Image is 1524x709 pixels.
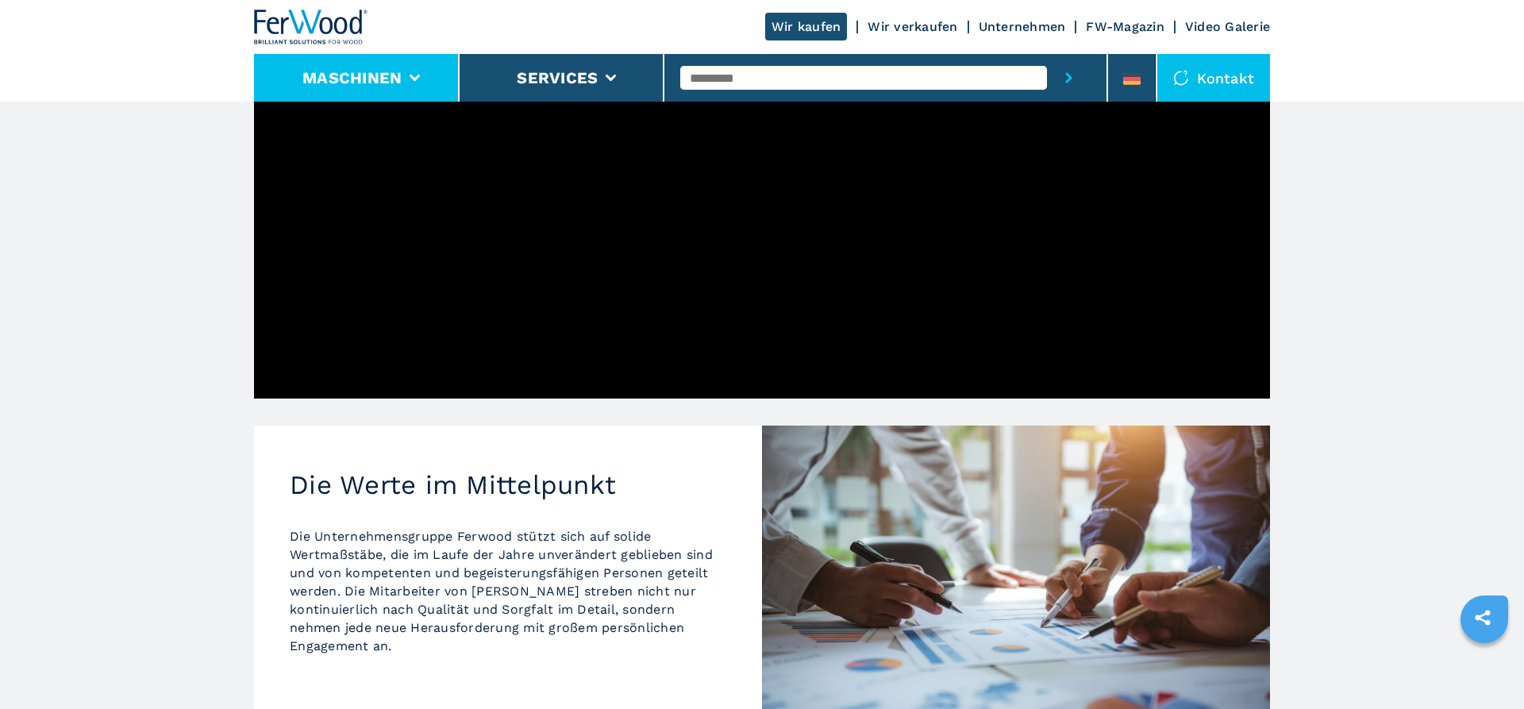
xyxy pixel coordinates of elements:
[1157,54,1270,102] div: Kontakt
[1185,19,1270,34] a: Video Galerie
[765,13,848,40] a: Wir kaufen
[979,19,1066,34] a: Unternehmen
[302,68,402,87] button: Maschinen
[868,19,957,34] a: Wir verkaufen
[1047,54,1091,102] button: submit-button
[1173,70,1189,86] img: Kontakt
[290,527,726,655] p: Die Unternehmensgruppe Ferwood stützt sich auf solide Wertmaßstäbe, die im Laufe der Jahre unverä...
[290,469,726,501] h2: Die Werte im Mittelpunkt
[1086,19,1164,34] a: FW-Magazin
[1463,598,1503,638] a: sharethis
[517,68,598,87] button: Services
[254,10,368,44] img: Ferwood
[1457,638,1512,697] iframe: Chat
